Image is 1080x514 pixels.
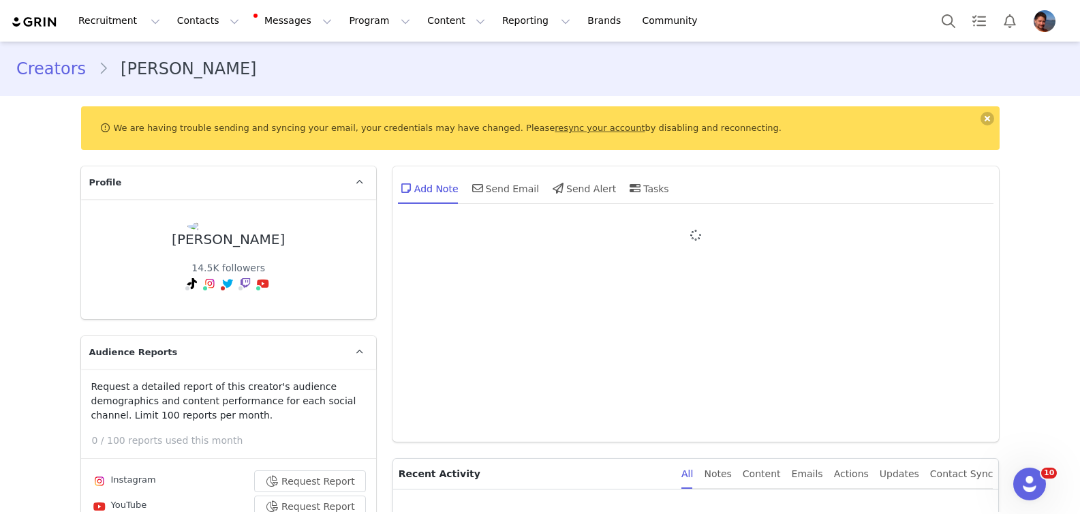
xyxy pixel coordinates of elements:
[964,5,994,36] a: Tasks
[172,232,285,247] div: [PERSON_NAME]
[834,459,869,489] div: Actions
[579,5,633,36] a: Brands
[419,5,493,36] button: Content
[11,16,59,29] img: grin logo
[91,473,156,489] div: Instagram
[187,221,269,232] img: 8b69a2e4-adea-43a0-8e1b-21e1c1c6361e.jpg
[94,476,105,487] img: instagram.svg
[743,459,781,489] div: Content
[880,459,919,489] div: Updates
[89,176,122,190] span: Profile
[792,459,823,489] div: Emails
[930,459,993,489] div: Contact Sync
[398,172,459,205] div: Add Note
[184,261,273,275] div: 14.5K followers
[92,434,376,448] p: 0 / 100 reports used this month
[681,459,693,489] div: All
[934,5,963,36] button: Search
[254,470,366,492] button: Request Report
[1034,10,1055,32] img: 064b857f-e96b-4f4a-92ac-664df340e428.jpg
[995,5,1025,36] button: Notifications
[555,123,645,133] a: resync your account
[81,106,1000,150] div: We are having trouble sending and syncing your email, your credentials may have changed. Please b...
[70,5,168,36] button: Recruitment
[16,57,98,81] a: Creators
[91,380,366,423] p: Request a detailed report of this creator's audience demographics and content performance for eac...
[169,5,247,36] button: Contacts
[1013,468,1046,500] iframe: Intercom live chat
[248,5,340,36] button: Messages
[399,459,670,489] p: Recent Activity
[1041,468,1057,479] span: 10
[1025,10,1069,32] button: Profile
[550,172,616,205] div: Send Alert
[469,172,540,205] div: Send Email
[634,5,712,36] a: Community
[494,5,578,36] button: Reporting
[89,346,178,359] span: Audience Reports
[627,172,669,205] div: Tasks
[341,5,418,36] button: Program
[204,278,215,289] img: instagram.svg
[704,459,731,489] div: Notes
